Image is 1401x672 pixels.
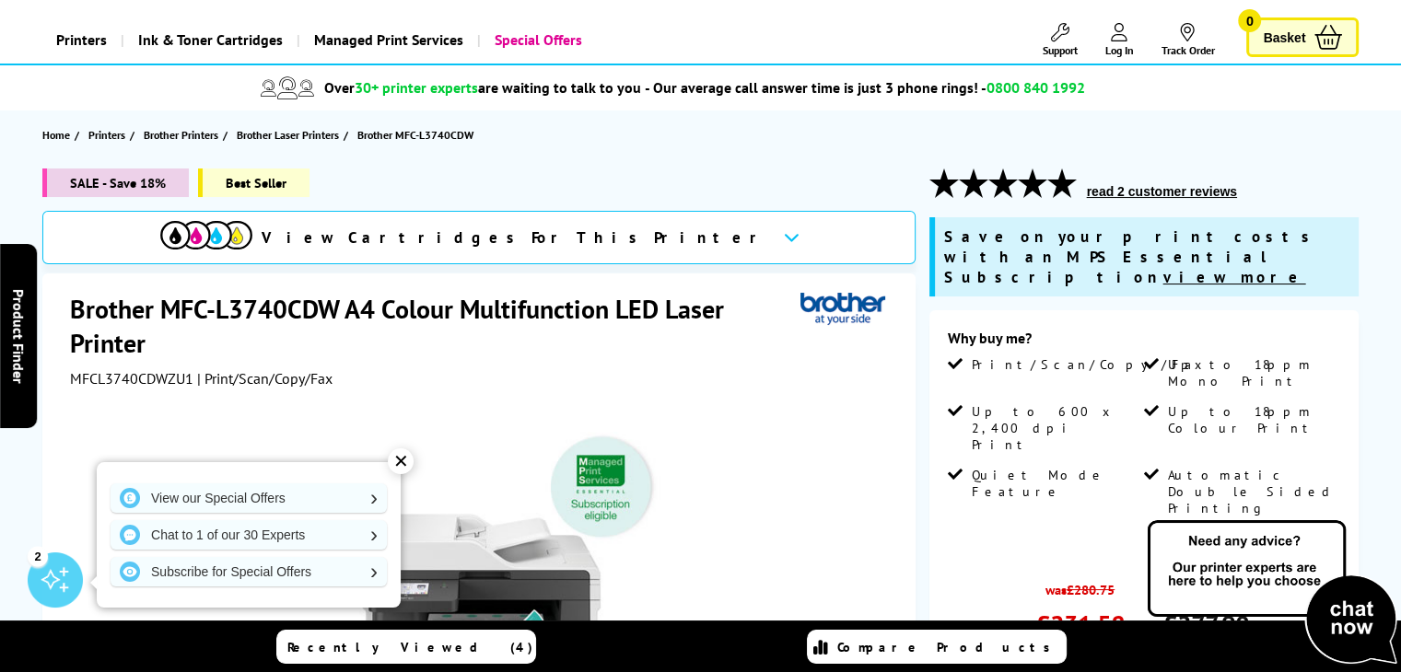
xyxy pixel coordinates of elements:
[42,125,75,145] a: Home
[70,292,800,360] h1: Brother MFC-L3740CDW A4 Colour Multifunction LED Laser Printer
[972,467,1140,500] span: Quiet Mode Feature
[237,125,339,145] span: Brother Laser Printers
[948,329,1341,356] div: Why buy me?
[944,226,1318,287] span: Save on your print costs with an MPS Essential Subscription
[355,78,478,97] span: 30+ printer experts
[42,125,70,145] span: Home
[287,639,533,655] span: Recently Viewed (4)
[237,125,344,145] a: Brother Laser Printers
[88,125,125,145] span: Printers
[1168,356,1337,389] span: Up to 18ppm Mono Print
[972,356,1208,373] span: Print/Scan/Copy/Fax
[121,17,297,64] a: Ink & Toner Cartridges
[1067,581,1115,598] strike: £280.75
[88,125,130,145] a: Printers
[1143,517,1401,668] img: Open Live Chat window
[276,630,536,664] a: Recently Viewed (4)
[477,17,596,64] a: Special Offers
[1104,23,1133,57] a: Log In
[297,17,477,64] a: Managed Print Services
[1168,403,1337,436] span: Up to 18ppm Colour Print
[262,227,768,248] span: View Cartridges For This Printer
[1104,43,1133,57] span: Log In
[837,639,1060,655] span: Compare Products
[1246,17,1359,57] a: Basket 0
[807,630,1067,664] a: Compare Products
[42,168,189,197] span: SALE - Save 18%
[70,369,193,388] span: MFCL3740CDWZU1
[144,125,223,145] a: Brother Printers
[1163,267,1306,287] u: view more
[1042,23,1077,57] a: Support
[42,17,121,64] a: Printers
[800,292,885,326] img: Brother
[160,221,252,249] img: cmyk-icon.svg
[144,125,218,145] span: Brother Printers
[138,17,283,64] span: Ink & Toner Cartridges
[972,403,1140,453] span: Up to 600 x 2,400 dpi Print
[1161,23,1214,57] a: Track Order
[1036,608,1125,642] span: £231.58
[197,369,333,388] span: | Print/Scan/Copy/Fax
[1263,25,1305,50] span: Basket
[987,78,1085,97] span: 0800 840 1992
[357,128,473,142] span: Brother MFC-L3740CDW
[111,520,387,550] a: Chat to 1 of our 30 Experts
[198,168,309,197] span: Best Seller
[1042,43,1077,57] span: Support
[1238,9,1261,32] span: 0
[111,483,387,513] a: View our Special Offers
[645,78,1085,97] span: - Our average call answer time is just 3 phone rings! -
[324,78,641,97] span: Over are waiting to talk to you
[111,557,387,586] a: Subscribe for Special Offers
[1036,572,1125,598] span: was
[9,289,28,384] span: Product Finder
[1081,183,1243,200] button: read 2 customer reviews
[1168,467,1337,516] span: Automatic Double Sided Printing
[388,448,414,474] div: ✕
[28,546,48,566] div: 2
